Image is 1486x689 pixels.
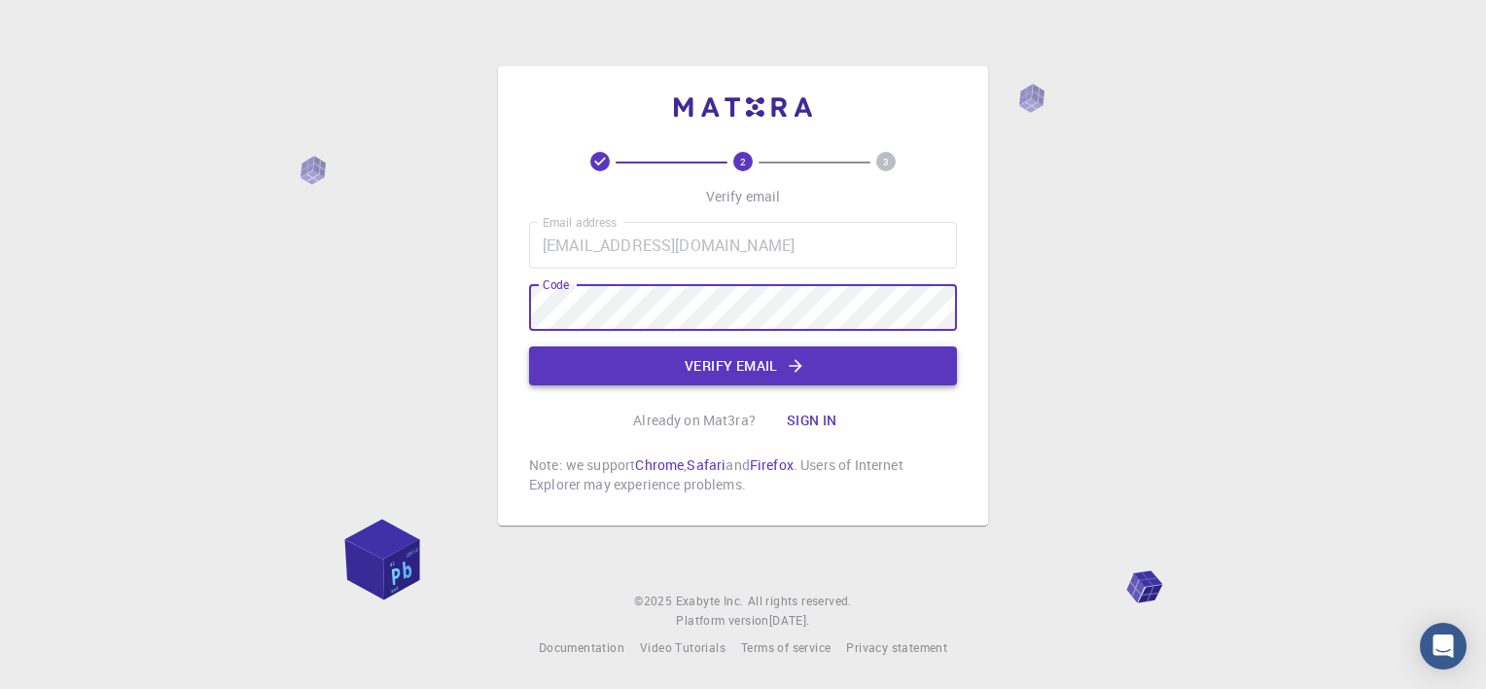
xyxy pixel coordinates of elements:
[740,155,746,168] text: 2
[741,639,831,655] span: Terms of service
[539,639,624,655] span: Documentation
[769,611,810,631] a: [DATE].
[634,592,675,611] span: © 2025
[676,611,768,631] span: Platform version
[529,455,957,494] p: Note: we support , and . Users of Internet Explorer may experience problems.
[687,455,725,474] a: Safari
[676,592,744,611] a: Exabyte Inc.
[640,638,725,658] a: Video Tutorials
[771,401,853,440] button: Sign in
[539,638,624,658] a: Documentation
[883,155,889,168] text: 3
[846,638,947,658] a: Privacy statement
[633,411,756,430] p: Already on Mat3ra?
[846,639,947,655] span: Privacy statement
[543,214,617,231] label: Email address
[1420,623,1467,670] div: Open Intercom Messenger
[750,455,794,474] a: Firefox
[543,276,569,293] label: Code
[769,612,810,628] span: [DATE] .
[529,346,957,385] button: Verify email
[635,455,684,474] a: Chrome
[640,639,725,655] span: Video Tutorials
[741,638,831,658] a: Terms of service
[706,187,781,206] p: Verify email
[676,593,744,608] span: Exabyte Inc.
[748,592,852,611] span: All rights reserved.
